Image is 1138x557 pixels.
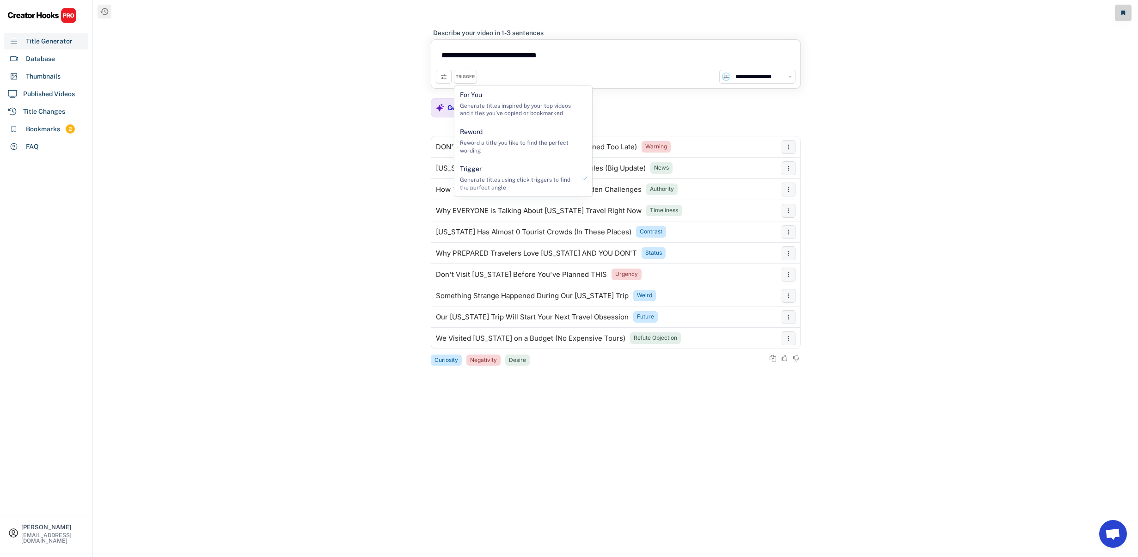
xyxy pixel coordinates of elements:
[433,29,544,37] div: Describe your video in 1-3 sentences
[436,143,637,151] div: DON'T Visit [US_STATE] Without This! (We Learned Too Late)
[637,313,654,321] div: Future
[509,356,526,364] div: Desire
[436,313,629,321] div: Our [US_STATE] Trip Will Start Your Next Travel Obsession
[645,143,667,151] div: Warning
[650,185,674,193] div: Authority
[26,142,39,152] div: FAQ
[460,102,575,118] div: Generate titles inspired by your top videos and titles you've copied or bookmarked
[447,104,510,112] div: Generate title ideas
[436,207,642,214] div: Why EVERYONE is Talking About [US_STATE] Travel Right Now
[21,533,84,544] div: [EMAIL_ADDRESS][DOMAIN_NAME]
[21,524,84,530] div: [PERSON_NAME]
[1099,520,1127,548] a: Open chat
[460,165,482,174] div: Trigger
[23,89,75,99] div: Published Videos
[460,176,575,192] div: Generate titles using click triggers to find the perfect angle
[7,7,77,24] img: CHPRO%20Logo.svg
[26,54,55,64] div: Database
[645,249,662,257] div: Status
[654,164,669,172] div: News
[436,292,629,300] div: Something Strange Happened During Our [US_STATE] Trip
[650,207,678,214] div: Timeliness
[26,72,61,81] div: Thumbnails
[637,292,652,300] div: Weird
[436,271,607,278] div: Don't Visit [US_STATE] Before You've Planned THIS
[436,250,637,257] div: Why PREPARED Travelers Love [US_STATE] AND YOU DON'T
[66,125,75,133] div: 2
[615,270,638,278] div: Urgency
[26,124,60,134] div: Bookmarks
[456,74,475,80] div: TRIGGER
[434,356,458,364] div: Curiosity
[23,107,65,116] div: Title Changes
[460,91,482,100] div: For You
[460,139,575,155] div: Reword a title you like to find the perfect wording
[26,37,73,46] div: Title Generator
[722,73,730,81] img: unnamed.jpg
[436,165,646,172] div: [US_STATE] is ALREADY CHANGING Tourism Rules (Big Update)
[436,228,631,236] div: [US_STATE] Has Almost 0 Tourist Crowds (In These Places)
[436,186,642,193] div: How Travel Experts Navigate [US_STATE]'s Hidden Challenges
[460,128,483,137] div: Reword
[436,335,625,342] div: We Visited [US_STATE] on a Budget (No Expensive Tours)
[470,356,497,364] div: Negativity
[634,334,677,342] div: Refute Objection
[640,228,662,236] div: Contrast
